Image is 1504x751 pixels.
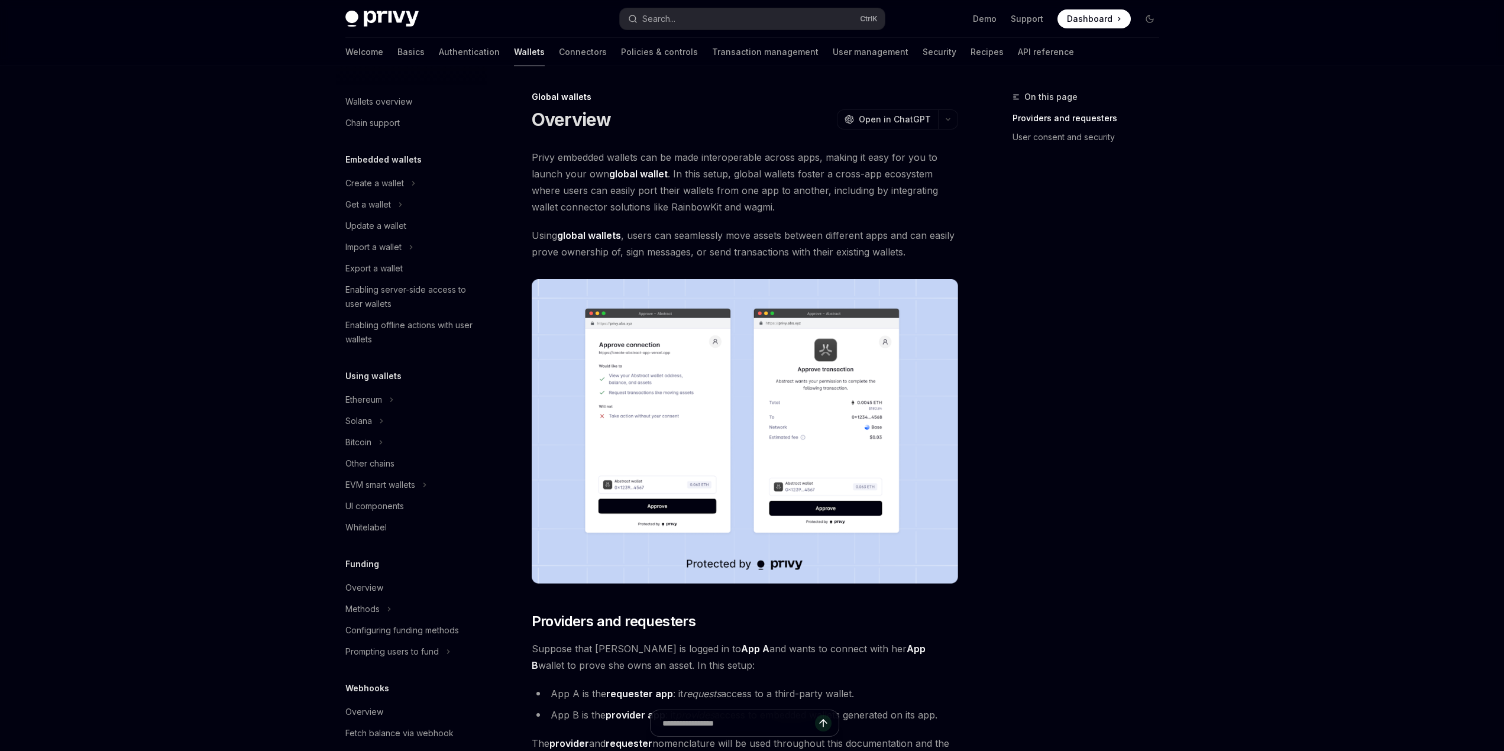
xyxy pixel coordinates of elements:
[621,38,698,66] a: Policies & controls
[336,701,487,723] a: Overview
[833,38,908,66] a: User management
[1013,109,1169,128] a: Providers and requesters
[532,612,696,631] span: Providers and requesters
[336,517,487,538] a: Whitelabel
[336,315,487,350] a: Enabling offline actions with user wallets
[532,91,958,103] div: Global wallets
[557,229,621,241] strong: global wallets
[336,723,487,744] a: Fetch balance via webhook
[345,557,379,571] h5: Funding
[336,577,487,598] a: Overview
[345,198,391,212] div: Get a wallet
[532,685,958,702] li: App A is the : it access to a third-party wallet.
[345,499,404,513] div: UI components
[345,726,454,740] div: Fetch balance via webhook
[514,38,545,66] a: Wallets
[345,38,383,66] a: Welcome
[345,11,419,27] img: dark logo
[439,38,500,66] a: Authentication
[345,240,402,254] div: Import a wallet
[397,38,425,66] a: Basics
[336,453,487,474] a: Other chains
[345,705,383,719] div: Overview
[336,279,487,315] a: Enabling server-side access to user wallets
[1024,90,1078,104] span: On this page
[532,640,958,674] span: Suppose that [PERSON_NAME] is logged in to and wants to connect with her wallet to prove she owns...
[1018,38,1074,66] a: API reference
[532,643,926,671] strong: App B
[345,478,415,492] div: EVM smart wallets
[1140,9,1159,28] button: Toggle dark mode
[336,215,487,237] a: Update a wallet
[620,8,885,30] button: Search...CtrlK
[345,581,383,595] div: Overview
[345,261,403,276] div: Export a wallet
[345,681,389,695] h5: Webhooks
[345,520,387,535] div: Whitelabel
[837,109,938,130] button: Open in ChatGPT
[532,279,958,584] img: images/Crossapp.png
[559,38,607,66] a: Connectors
[345,153,422,167] h5: Embedded wallets
[815,715,832,731] button: Send message
[971,38,1004,66] a: Recipes
[532,109,612,130] h1: Overview
[345,318,480,347] div: Enabling offline actions with user wallets
[741,643,769,655] strong: App A
[336,620,487,641] a: Configuring funding methods
[532,707,958,723] li: App B is the : it access to embedded wallets generated on its app.
[642,12,675,26] div: Search...
[1057,9,1131,28] a: Dashboard
[345,95,412,109] div: Wallets overview
[1067,13,1112,25] span: Dashboard
[345,369,402,383] h5: Using wallets
[345,457,394,471] div: Other chains
[336,91,487,112] a: Wallets overview
[345,435,371,449] div: Bitcoin
[345,219,406,233] div: Update a wallet
[609,168,668,180] strong: global wallet
[532,227,958,260] span: Using , users can seamlessly move assets between different apps and can easily prove ownership of...
[345,176,404,190] div: Create a wallet
[606,688,673,700] strong: requester app
[973,13,997,25] a: Demo
[712,38,819,66] a: Transaction management
[345,623,459,637] div: Configuring funding methods
[336,496,487,517] a: UI components
[1011,13,1043,25] a: Support
[345,645,439,659] div: Prompting users to fund
[345,283,480,311] div: Enabling server-side access to user wallets
[345,602,380,616] div: Methods
[345,414,372,428] div: Solana
[1013,128,1169,147] a: User consent and security
[345,393,382,407] div: Ethereum
[336,112,487,134] a: Chain support
[345,116,400,130] div: Chain support
[683,688,721,700] em: requests
[860,14,878,24] span: Ctrl K
[923,38,956,66] a: Security
[336,258,487,279] a: Export a wallet
[532,149,958,215] span: Privy embedded wallets can be made interoperable across apps, making it easy for you to launch yo...
[859,114,931,125] span: Open in ChatGPT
